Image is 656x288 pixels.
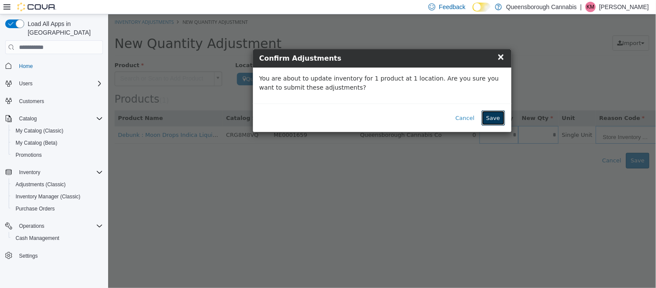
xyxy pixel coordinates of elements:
span: My Catalog (Beta) [16,139,58,146]
button: Catalog [16,113,40,124]
a: Customers [16,96,48,107]
span: My Catalog (Beta) [12,138,103,148]
nav: Complex example [5,56,103,285]
span: Inventory Manager (Classic) [16,193,80,200]
p: Queensborough Cannabis [506,2,577,12]
a: Home [16,61,36,71]
span: Home [19,63,33,70]
span: Inventory [19,169,40,176]
span: Settings [19,252,38,259]
span: Inventory Manager (Classic) [12,191,103,202]
span: Catalog [16,113,103,124]
span: Users [16,78,103,89]
span: × [389,37,397,48]
p: [PERSON_NAME] [599,2,649,12]
span: Users [19,80,32,87]
span: KM [587,2,595,12]
span: Customers [16,96,103,107]
button: Inventory Manager (Classic) [9,191,106,203]
a: My Catalog (Beta) [12,138,61,148]
button: Promotions [9,149,106,161]
button: Catalog [2,113,106,125]
button: My Catalog (Classic) [9,125,106,137]
span: Adjustments (Classic) [16,181,66,188]
span: Feedback [439,3,465,11]
button: Users [16,78,36,89]
div: Kioko Mayede [586,2,596,12]
button: Users [2,78,106,90]
a: Promotions [12,150,45,160]
a: Inventory Manager (Classic) [12,191,84,202]
span: My Catalog (Classic) [16,127,64,134]
span: Catalog [19,115,37,122]
span: Load All Apps in [GEOGRAPHIC_DATA] [24,19,103,37]
button: Operations [16,221,48,231]
button: Cash Management [9,232,106,244]
button: Operations [2,220,106,232]
span: Cash Management [12,233,103,243]
span: Cash Management [16,235,59,242]
span: Settings [16,250,103,261]
span: Purchase Orders [12,204,103,214]
img: Cova [17,3,56,11]
p: You are about to update inventory for 1 product at 1 location. Are you sure you want to submit th... [151,60,397,78]
button: Home [2,59,106,72]
span: Inventory [16,167,103,178]
input: Dark Mode [473,3,491,12]
button: Save [374,96,397,112]
span: My Catalog (Classic) [12,126,103,136]
a: Purchase Orders [12,204,58,214]
button: Inventory [16,167,44,178]
span: Customers [19,98,44,105]
span: Purchase Orders [16,205,55,212]
button: Customers [2,95,106,107]
button: Cancel [343,96,371,112]
a: My Catalog (Classic) [12,126,67,136]
p: | [580,2,582,12]
span: Home [16,60,103,71]
span: Adjustments (Classic) [12,179,103,190]
h4: Confirm Adjustments [151,39,397,49]
button: Settings [2,249,106,262]
span: Promotions [16,152,42,159]
button: Inventory [2,166,106,178]
a: Adjustments (Classic) [12,179,69,190]
button: Purchase Orders [9,203,106,215]
button: My Catalog (Beta) [9,137,106,149]
button: Adjustments (Classic) [9,178,106,191]
a: Settings [16,251,41,261]
span: Operations [19,223,45,230]
a: Cash Management [12,233,63,243]
span: Operations [16,221,103,231]
span: Promotions [12,150,103,160]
